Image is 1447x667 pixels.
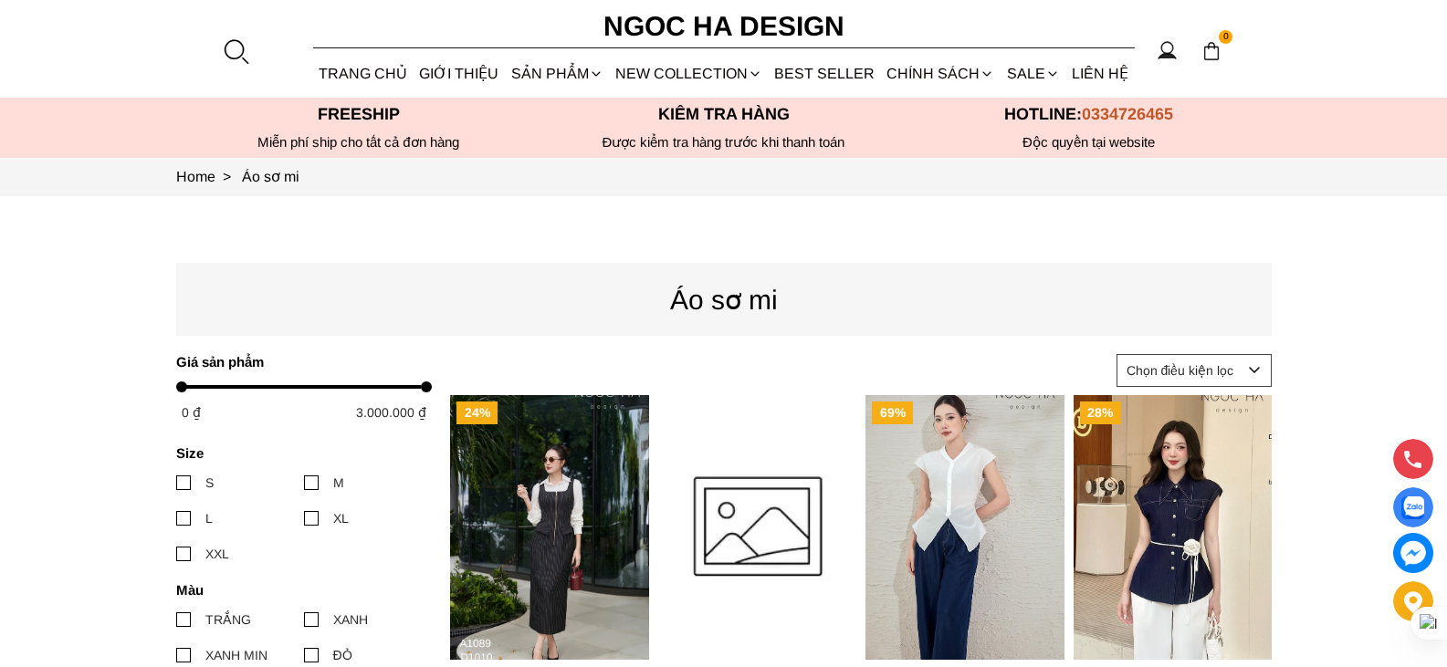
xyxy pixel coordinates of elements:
[205,645,267,665] div: XANH MIN
[176,105,541,124] p: Freeship
[1001,49,1065,98] a: SALE
[176,169,242,184] a: Link to Home
[205,610,251,630] div: TRẮNG
[414,49,505,98] a: GIỚI THIỆU
[658,105,790,123] font: Kiểm tra hàng
[205,473,214,493] div: S
[1401,496,1424,519] img: Display image
[1073,395,1272,660] img: Aline Top_ Áo Sơ Mi Bò Lụa Rớt Vai A1070
[907,134,1272,151] h6: Độc quyền tại website
[176,445,420,461] h4: Size
[215,169,238,184] span: >
[333,610,368,630] div: XANH
[907,105,1272,124] p: Hotline:
[333,508,349,528] div: XL
[609,49,768,98] a: NEW COLLECTION
[865,395,1064,660] img: Cara Top_ Áo Sơ Mi Tơ Rớt Vai Nhún Eo Màu Trắng A1073
[242,169,299,184] a: Link to Áo sơ mi
[657,395,856,660] a: Product image - Kane Top_ Áo Sơ Mi Rớt Vai Cổ Trụ Màu Xanh A1075
[1201,41,1222,61] img: img-CART-ICON-ksit0nf1
[881,49,1001,98] div: Chính sách
[1073,395,1272,660] a: Product image - Aline Top_ Áo Sơ Mi Bò Lụa Rớt Vai A1070
[356,405,426,420] span: 3.000.000 ₫
[1082,105,1173,123] span: 0334726465
[176,582,420,598] h4: Màu
[657,395,856,660] img: Kane Top_ Áo Sơ Mi Rớt Vai Cổ Trụ Màu Xanh A1075
[313,49,414,98] a: TRANG CHỦ
[865,395,1064,660] a: Product image - Cara Top_ Áo Sơ Mi Tơ Rớt Vai Nhún Eo Màu Trắng A1073
[450,395,649,660] img: Clara Top_ Áo Sơ Mi Thô Cổ Đức Màu Trắng A1089
[176,134,541,151] div: Miễn phí ship cho tất cả đơn hàng
[205,508,213,528] div: L
[333,645,352,665] div: ĐỎ
[769,49,881,98] a: BEST SELLER
[176,354,420,370] h4: Giá sản phẩm
[450,395,649,660] a: Product image - Clara Top_ Áo Sơ Mi Thô Cổ Đức Màu Trắng A1089
[1065,49,1134,98] a: LIÊN HỆ
[587,5,861,48] a: Ngoc Ha Design
[1219,30,1233,45] span: 0
[505,49,609,98] div: SẢN PHẨM
[333,473,344,493] div: M
[1393,533,1433,573] a: messenger
[1393,487,1433,527] a: Display image
[182,405,201,420] span: 0 ₫
[541,134,907,151] p: Được kiểm tra hàng trước khi thanh toán
[205,544,229,564] div: XXL
[176,278,1272,321] p: Áo sơ mi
